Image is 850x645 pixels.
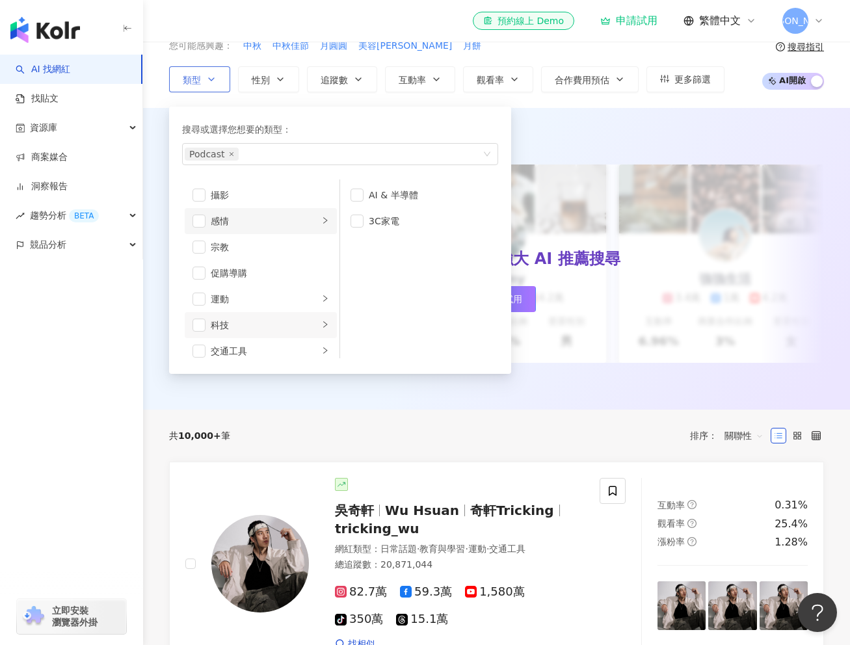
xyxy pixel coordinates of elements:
[657,518,685,529] span: 觀看率
[335,612,383,626] span: 350萬
[320,40,347,53] span: 月圓圓
[400,585,452,599] span: 59.3萬
[185,234,337,260] li: 宗教
[272,39,310,53] button: 中秋佳節
[600,14,657,27] a: 申請試用
[30,201,99,230] span: 趨勢分析
[486,544,489,554] span: ·
[243,39,262,53] button: 中秋
[555,75,609,85] span: 合作費用預估
[211,318,319,332] div: 科技
[674,74,711,85] span: 更多篩選
[657,581,706,629] img: post-image
[30,230,66,259] span: 競品分析
[776,42,785,51] span: question-circle
[229,151,234,157] span: close
[17,599,126,634] a: chrome extension立即安裝 瀏覽器外掛
[385,503,459,518] span: Wu Hsuan
[211,266,329,280] div: 促購導購
[775,535,808,549] div: 1.28%
[16,180,68,193] a: 洞察報告
[463,66,533,92] button: 觀看率
[541,66,639,92] button: 合作費用預估
[798,593,837,632] iframe: Help Scout Beacon - Open
[16,63,70,76] a: searchAI 找網紅
[380,544,417,554] span: 日常話題
[775,498,808,512] div: 0.31%
[16,92,59,105] a: 找貼文
[185,182,337,208] li: 攝影
[252,75,270,85] span: 性別
[185,312,337,338] li: 科技
[775,517,808,531] div: 25.4%
[373,248,620,270] div: 升級方案，使用超強大 AI 推薦搜尋
[687,519,697,528] span: question-circle
[321,295,329,302] span: right
[788,42,824,52] div: 搜尋指引
[358,39,453,53] button: 美容[PERSON_NAME]
[211,344,319,358] div: 交通工具
[687,537,697,546] span: question-circle
[321,347,329,354] span: right
[16,151,68,164] a: 商案媒合
[489,544,525,554] span: 交通工具
[183,75,201,85] span: 類型
[169,430,230,441] div: 共 筆
[473,12,574,30] a: 預約線上 Demo
[185,260,337,286] li: 促購導購
[21,606,46,627] img: chrome extension
[321,217,329,224] span: right
[462,39,482,53] button: 月餅
[182,122,498,137] div: 搜尋或選擇您想要的類型：
[211,214,319,228] div: 感情
[243,40,261,53] span: 中秋
[690,425,771,446] div: 排序：
[646,66,724,92] button: 更多篩選
[211,292,319,306] div: 運動
[465,544,468,554] span: ·
[335,559,584,572] div: 總追蹤數 ： 20,871,044
[369,214,488,228] div: 3C家電
[16,211,25,220] span: rise
[699,14,741,28] span: 繁體中文
[211,188,329,202] div: 攝影
[69,209,99,222] div: BETA
[483,14,564,27] div: 預約線上 Demo
[185,286,337,312] li: 運動
[335,521,419,536] span: tricking_wu
[760,581,808,629] img: post-image
[657,536,685,547] span: 漲粉率
[396,612,448,626] span: 15.1萬
[335,503,374,518] span: 吳奇軒
[343,182,496,208] li: AI & 半導體
[307,66,377,92] button: 追蹤數
[10,17,80,43] img: logo
[687,500,697,509] span: question-circle
[468,544,486,554] span: 運動
[385,66,455,92] button: 互動率
[358,40,452,53] span: 美容[PERSON_NAME]
[708,581,756,629] img: post-image
[30,113,57,142] span: 資源庫
[169,40,233,53] span: 您可能感興趣：
[52,605,98,628] span: 立即安裝 瀏覽器外掛
[169,66,230,92] button: 類型搜尋或選擇您想要的類型：Podcastclose財經美食命理占卜遊戲法政社會生活風格影視娛樂醫療與健康寵物攝影感情宗教促購導購運動科技交通工具旅遊成人AI & 半導體3C家電
[399,75,426,85] span: 互動率
[758,14,833,28] span: [PERSON_NAME]
[185,338,337,364] li: 交通工具
[335,543,584,556] div: 網紅類型 ：
[417,544,419,554] span: ·
[465,585,525,599] span: 1,580萬
[657,500,685,510] span: 互動率
[211,515,309,612] img: KOL Avatar
[463,40,481,53] span: 月餅
[477,75,504,85] span: 觀看率
[343,208,496,234] li: 3C家電
[724,425,764,446] span: 關聯性
[470,503,554,518] span: 奇軒Tricking
[238,66,299,92] button: 性別
[369,188,488,202] div: AI & 半導體
[319,39,348,53] button: 月圓圓
[321,75,348,85] span: 追蹤數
